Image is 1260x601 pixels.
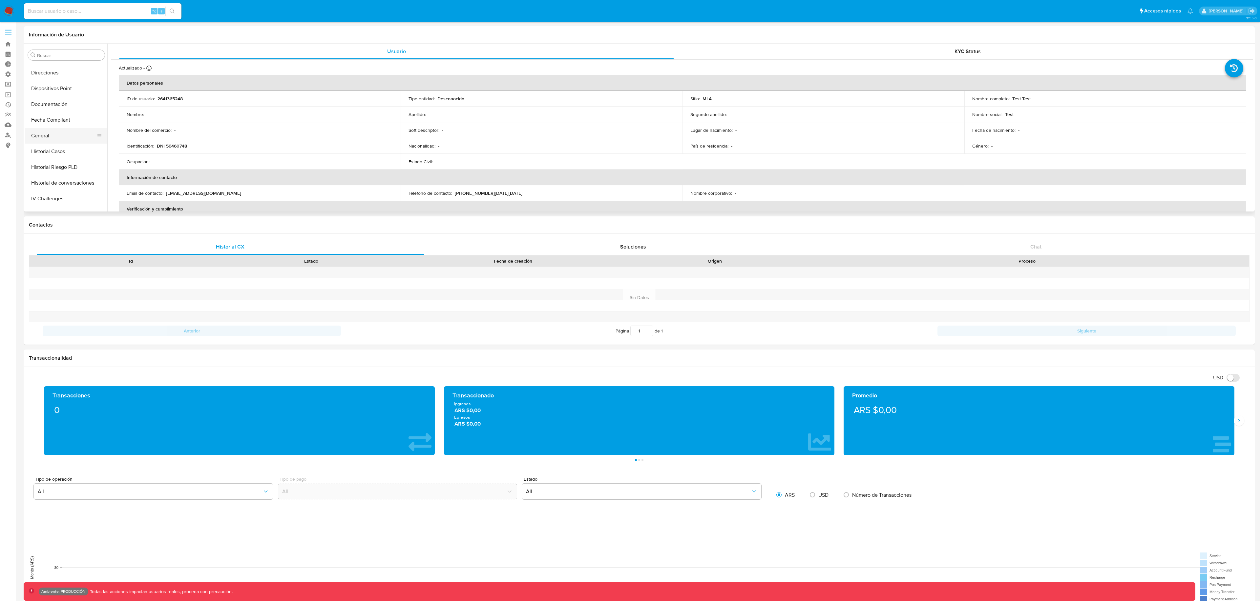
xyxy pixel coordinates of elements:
input: Buscar usuario o caso... [24,7,181,15]
span: Chat [1030,243,1041,250]
button: IV Challenges [25,191,107,207]
button: General [25,128,102,144]
div: Proceso [809,258,1245,264]
p: País de residencia : [690,143,728,149]
p: - [735,190,736,196]
h1: Contactos [29,222,1249,228]
p: Apellido : [409,111,426,117]
span: Accesos rápidos [1144,8,1181,14]
span: s [160,8,162,14]
p: - [429,111,430,117]
p: Estado Civil : [409,159,433,165]
p: [EMAIL_ADDRESS][DOMAIN_NAME] [166,190,241,196]
span: KYC Status [955,48,981,55]
div: Origen [629,258,800,264]
p: Lugar de nacimiento : [690,127,733,133]
button: search-icon [165,7,179,16]
p: - [735,127,737,133]
span: Historial CX [216,243,244,250]
p: Identificación : [127,143,154,149]
p: Segundo apellido : [690,111,727,117]
p: - [174,127,176,133]
p: - [435,159,437,165]
span: ⌥ [152,8,157,14]
span: Soluciones [620,243,646,250]
p: Tipo entidad : [409,96,435,102]
p: - [147,111,148,117]
button: Buscar [31,52,36,58]
p: - [438,143,439,149]
p: Nombre completo : [972,96,1010,102]
p: [PHONE_NUMBER][DATE][DATE] [455,190,522,196]
button: Documentación [25,96,107,112]
p: - [442,127,443,133]
p: Género : [972,143,989,149]
p: Actualizado - [119,65,145,71]
p: MLA [703,96,712,102]
p: Nombre social : [972,111,1002,117]
th: Información de contacto [119,170,1246,185]
p: - [729,111,731,117]
p: Email de contacto : [127,190,163,196]
span: 1 [661,328,663,334]
p: - [1018,127,1019,133]
button: Dispositivos Point [25,81,107,96]
p: 2641365248 [157,96,183,102]
button: Fecha Compliant [25,112,107,128]
div: Fecha de creación [406,258,620,264]
a: Salir [1248,8,1255,14]
p: - [731,143,732,149]
p: Nacionalidad : [409,143,435,149]
p: Teléfono de contacto : [409,190,452,196]
button: Siguiente [937,326,1236,336]
p: DNI 56460748 [157,143,187,149]
p: leandrojossue.ramirez@mercadolibre.com.co [1209,8,1246,14]
p: Sitio : [690,96,700,102]
p: Soft descriptor : [409,127,439,133]
p: Fecha de nacimiento : [972,127,1016,133]
p: Nombre : [127,111,144,117]
div: Id [45,258,217,264]
p: - [152,159,154,165]
th: Datos personales [119,75,1246,91]
button: Información de accesos [25,207,107,222]
p: Ocupación : [127,159,150,165]
th: Verificación y cumplimiento [119,201,1246,217]
button: Historial de conversaciones [25,175,107,191]
p: - [991,143,993,149]
p: Todas las acciones impactan usuarios reales, proceda con precaución. [88,589,233,595]
span: Página de [616,326,663,336]
input: Buscar [37,52,102,58]
button: Historial Casos [25,144,107,159]
p: Desconocido [437,96,464,102]
p: Test [1005,111,1014,117]
button: Historial Riesgo PLD [25,159,107,175]
div: Estado [226,258,397,264]
h1: Información de Usuario [29,31,84,38]
p: Ambiente: PRODUCCIÓN [41,590,86,593]
p: Nombre del comercio : [127,127,172,133]
p: Test Test [1012,96,1031,102]
p: Nombre corporativo : [690,190,732,196]
p: ID de usuario : [127,96,155,102]
button: Direcciones [25,65,107,81]
h1: Transaccionalidad [29,355,1249,361]
span: Usuario [387,48,406,55]
a: Notificaciones [1187,8,1193,14]
button: Anterior [43,326,341,336]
